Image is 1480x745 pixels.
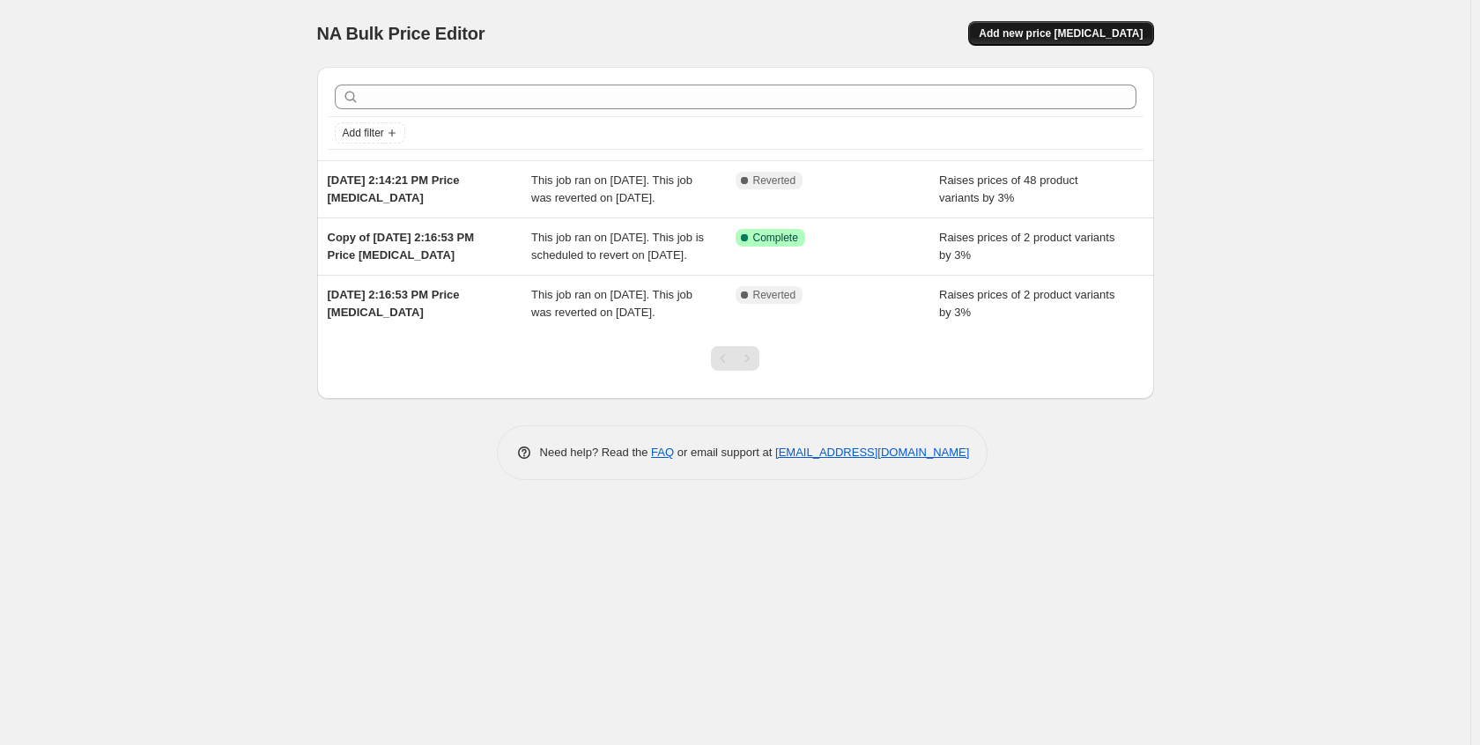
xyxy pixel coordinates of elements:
[939,231,1114,262] span: Raises prices of 2 product variants by 3%
[328,173,460,204] span: [DATE] 2:14:21 PM Price [MEDICAL_DATA]
[328,231,475,262] span: Copy of [DATE] 2:16:53 PM Price [MEDICAL_DATA]
[711,346,759,371] nav: Pagination
[775,446,969,459] a: [EMAIL_ADDRESS][DOMAIN_NAME]
[979,26,1143,41] span: Add new price [MEDICAL_DATA]
[335,122,405,144] button: Add filter
[531,288,692,319] span: This job ran on [DATE]. This job was reverted on [DATE].
[753,231,798,245] span: Complete
[328,288,460,319] span: [DATE] 2:16:53 PM Price [MEDICAL_DATA]
[968,21,1153,46] button: Add new price [MEDICAL_DATA]
[753,288,796,302] span: Reverted
[531,231,704,262] span: This job ran on [DATE]. This job is scheduled to revert on [DATE].
[540,446,652,459] span: Need help? Read the
[651,446,674,459] a: FAQ
[343,126,384,140] span: Add filter
[317,24,485,43] span: NA Bulk Price Editor
[753,173,796,188] span: Reverted
[939,288,1114,319] span: Raises prices of 2 product variants by 3%
[939,173,1078,204] span: Raises prices of 48 product variants by 3%
[674,446,775,459] span: or email support at
[531,173,692,204] span: This job ran on [DATE]. This job was reverted on [DATE].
